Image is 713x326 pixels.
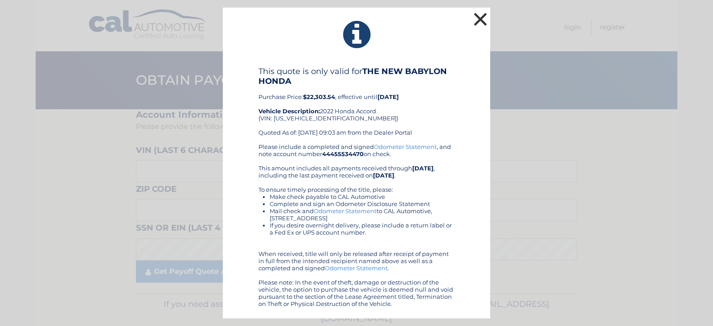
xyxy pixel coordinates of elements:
[471,10,489,28] button: ×
[270,200,455,207] li: Complete and sign an Odometer Disclosure Statement
[373,172,394,179] b: [DATE]
[322,150,364,157] b: 44455534470
[258,66,455,86] h4: This quote is only valid for
[258,143,455,307] div: Please include a completed and signed , and note account number on check. This amount includes al...
[374,143,437,150] a: Odometer Statement
[412,165,434,172] b: [DATE]
[325,264,388,272] a: Odometer Statement
[258,66,455,143] div: Purchase Price: , effective until 2022 Honda Accord (VIN: [US_VEHICLE_IDENTIFICATION_NUMBER]) Quo...
[258,66,447,86] b: THE NEW BABYLON HONDA
[270,222,455,236] li: If you desire overnight delivery, please include a return label or a Fed Ex or UPS account number.
[258,107,320,115] strong: Vehicle Description:
[314,207,377,215] a: Odometer Statement
[303,93,335,100] b: $22,303.54
[270,207,455,222] li: Mail check and to CAL Automotive, [STREET_ADDRESS]
[270,193,455,200] li: Make check payable to CAL Automotive
[377,93,399,100] b: [DATE]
